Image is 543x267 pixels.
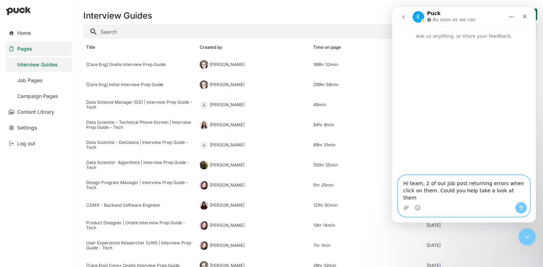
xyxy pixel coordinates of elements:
[313,122,421,127] div: 94hr 8min
[210,203,245,208] div: [PERSON_NAME]
[83,11,152,20] h1: Interview Guides
[210,243,245,248] div: [PERSON_NAME]
[210,122,245,127] div: [PERSON_NAME]
[313,243,421,248] div: 7hr 1min
[313,102,421,107] div: 48min
[313,82,421,87] div: 299hr 58min
[210,82,245,87] div: [PERSON_NAME]
[17,78,43,84] div: Job Pages
[200,45,222,50] div: Created by
[86,82,194,87] div: [Core Eng] Initial Interview Prep Guide
[6,89,72,103] a: Campaign Pages
[17,109,54,115] div: Content Library
[17,93,58,99] div: Campaign Pages
[210,183,245,188] div: [PERSON_NAME]
[6,121,72,135] a: Settings
[313,142,421,147] div: 89hr 31min
[427,243,441,248] div: [DATE]
[6,105,72,119] a: Content Library
[86,180,194,191] div: Design Program Manager | Interview Prep Guide - Tech
[86,62,194,67] div: [Core Eng] Onsite Interview Prep Guide
[86,45,95,50] div: Title
[86,220,194,231] div: Product Designer | Onsite Interview Prep Guide - Tech
[313,45,341,50] div: Time on page
[6,42,72,56] a: Pages
[210,223,245,228] div: [PERSON_NAME]
[83,24,537,39] input: Search
[86,120,194,130] div: Data Scientist - Technical Phone Screen | Interview Prep Guide - Tech
[17,30,31,36] div: Home
[210,163,245,168] div: [PERSON_NAME]
[313,163,421,168] div: 155hr 25min
[86,203,194,208] div: CDMX - Backend Software Engineer
[519,228,536,245] iframe: Intercom live chat
[86,160,194,170] div: Data Scientist- Algorithms | Interview Prep Guide - Tech
[313,203,421,208] div: 121hr 50min
[17,141,35,147] div: Log out
[17,62,58,68] div: Interview Guides
[210,102,245,107] div: [PERSON_NAME]
[210,62,245,67] div: [PERSON_NAME]
[313,62,421,67] div: 189hr 52min
[86,240,194,251] div: User Experience Researcher (UXR) | Interview Prep Guide - Tech
[313,223,421,228] div: 13hr 14min
[313,183,421,188] div: 5hr 25min
[392,7,536,222] iframe: Intercom live chat
[427,223,441,228] div: [DATE]
[86,140,194,150] div: Data Scientist - Decisions | Interview Prep Guide - Tech
[6,73,72,88] a: Job Pages
[6,26,72,40] a: Home
[86,100,194,110] div: Data Science Manager (DS) | Interview Prep Guide - Tech
[17,125,37,131] div: Settings
[6,57,72,72] a: Interview Guides
[17,46,32,52] div: Pages
[210,142,245,147] div: [PERSON_NAME]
